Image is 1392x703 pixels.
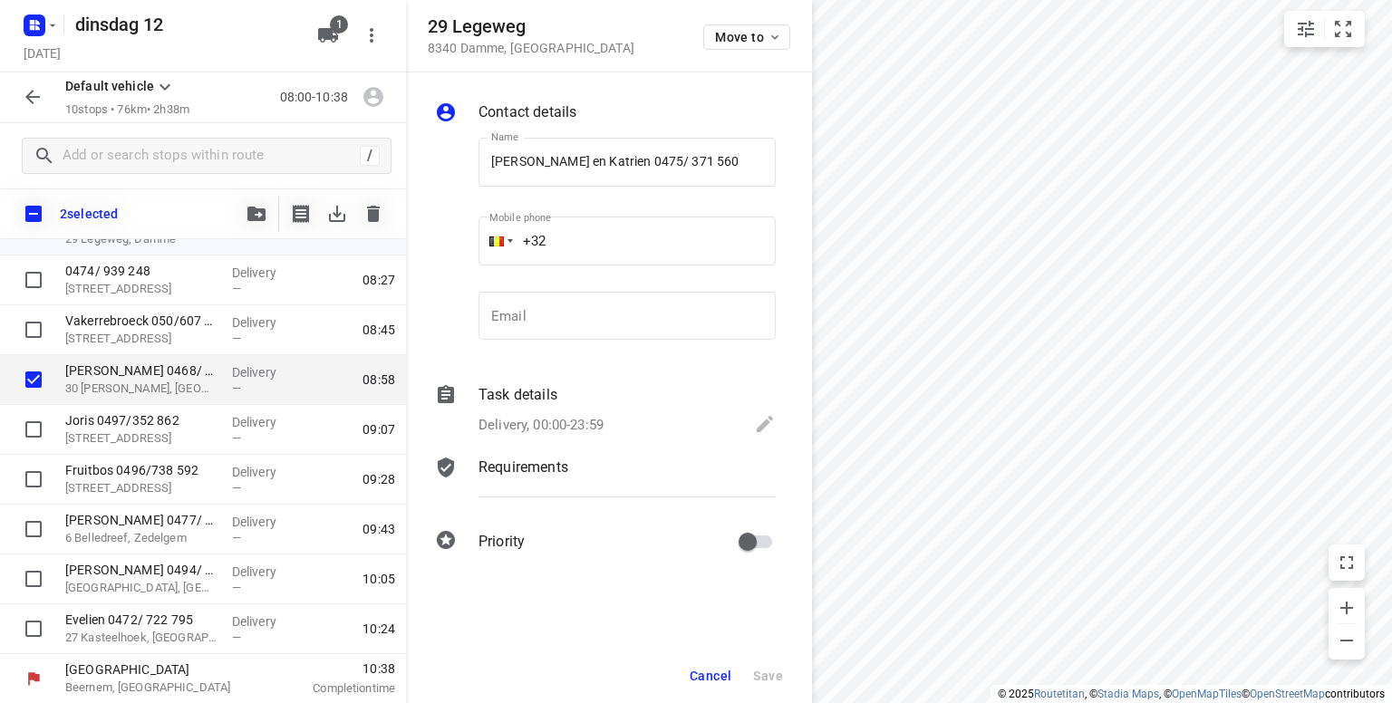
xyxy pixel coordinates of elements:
[65,579,217,597] p: 36 Kapellestraat, Oostkamp
[682,660,739,692] button: Cancel
[232,313,299,332] p: Delivery
[355,88,391,105] span: Assign driver
[310,17,346,53] button: 1
[1284,11,1365,47] div: small contained button group
[65,77,154,96] p: Default vehicle
[362,321,395,339] span: 08:45
[65,361,217,380] p: [PERSON_NAME] 0468/ 244 803
[478,217,776,265] input: 1 (702) 123-4567
[280,88,355,107] p: 08:00-10:38
[478,457,568,478] p: Requirements
[65,461,217,479] p: Fruitbos 0496/738 592
[489,213,551,223] label: Mobile phone
[428,41,634,55] p: 8340 Damme , [GEOGRAPHIC_DATA]
[435,457,776,511] div: Requirements
[754,413,776,435] svg: Edit
[232,232,241,246] span: —
[478,217,513,265] div: Belgium: + 32
[690,669,731,683] span: Cancel
[1325,11,1361,47] button: Fit zoom
[65,479,217,497] p: [STREET_ADDRESS]
[65,230,217,248] p: 29 Legeweg, Damme
[435,384,776,438] div: Task detailsDelivery, 00:00-23:59
[15,511,52,547] span: Select
[362,420,395,438] span: 09:07
[232,563,299,581] p: Delivery
[65,561,217,579] p: [PERSON_NAME] 0494/ 048 797
[232,264,299,282] p: Delivery
[1034,688,1085,700] a: Routetitan
[478,384,557,406] p: Task details
[435,101,776,127] div: Contact details
[15,461,52,497] span: Select
[65,380,217,398] p: 30 Jacob van Maerlantstraat, Brugge
[478,531,525,553] p: Priority
[478,415,604,436] p: Delivery, 00:00-23:59
[65,101,189,119] p: 10 stops • 76km • 2h38m
[15,361,52,398] span: Select
[353,17,390,53] button: More
[68,10,303,39] h5: Rename
[232,463,299,481] p: Delivery
[65,511,217,529] p: Boute Stephan 0477/ 571 029
[715,30,782,44] span: Move to
[998,688,1385,700] li: © 2025 , © , © © contributors
[232,513,299,531] p: Delivery
[16,43,68,63] h5: Project date
[232,481,241,495] span: —
[362,570,395,588] span: 10:05
[232,363,299,381] p: Delivery
[362,520,395,538] span: 09:43
[60,207,118,221] p: 2 selected
[65,262,217,280] p: 0474/ 939 248
[65,411,217,429] p: Joris 0497/352 862
[232,332,241,345] span: —
[362,620,395,638] span: 10:24
[15,262,52,298] span: Select
[63,142,360,170] input: Add or search stops within route
[428,16,634,37] h5: 29 Legeweg
[330,15,348,34] span: 1
[65,280,217,298] p: [STREET_ADDRESS]
[362,271,395,289] span: 08:27
[232,581,241,594] span: —
[1288,11,1324,47] button: Map settings
[232,631,241,644] span: —
[232,381,241,395] span: —
[478,101,576,123] p: Contact details
[232,431,241,445] span: —
[275,660,395,678] span: 10:38
[232,413,299,431] p: Delivery
[15,561,52,597] span: Select
[232,612,299,631] p: Delivery
[283,196,319,232] button: Print shipping labels
[65,660,254,679] p: [GEOGRAPHIC_DATA]
[275,679,395,698] p: Completion time
[65,629,217,647] p: 27 Kasteelhoek, [GEOGRAPHIC_DATA]
[1250,688,1325,700] a: OpenStreetMap
[15,312,52,348] span: Select
[362,470,395,488] span: 09:28
[1097,688,1159,700] a: Stadia Maps
[355,196,391,232] span: Delete stops
[65,611,217,629] p: Evelien 0472/ 722 795
[15,611,52,647] span: Select
[65,529,217,547] p: 6 Belledreef, Zedelgem
[360,146,380,166] div: /
[15,411,52,448] span: Select
[65,330,217,348] p: 12 Koolkerkesteenweg, Damme
[319,196,355,232] span: Download stops
[65,312,217,330] p: Vakerrebroeck 050/607 277
[65,429,217,448] p: [STREET_ADDRESS]
[1172,688,1242,700] a: OpenMapTiles
[232,531,241,544] span: —
[65,679,254,697] p: Beernem, [GEOGRAPHIC_DATA]
[362,371,395,389] span: 08:58
[232,282,241,295] span: —
[703,24,790,50] button: Move to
